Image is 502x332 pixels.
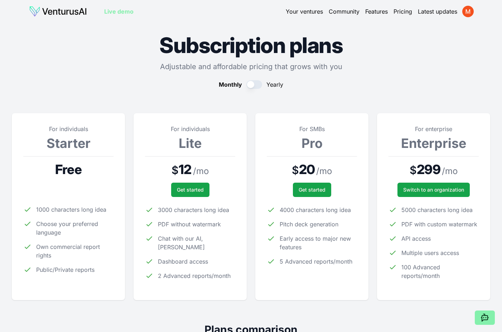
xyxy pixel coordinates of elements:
[397,183,470,197] a: Switch to an organization
[145,136,235,150] h3: Lite
[401,234,431,243] span: API access
[158,220,221,228] span: PDF without watermark
[401,206,473,214] span: 5000 characters long idea
[418,7,457,16] a: Latest updates
[158,271,231,280] span: 2 Advanced reports/month
[299,186,325,193] span: Get started
[36,265,95,274] span: Public/Private reports
[23,136,114,150] h3: Starter
[55,162,81,177] span: Free
[172,164,179,177] span: $
[280,257,352,266] span: 5 Advanced reports/month
[401,249,459,257] span: Multiple users access
[36,242,114,260] span: Own commercial report rights
[179,162,191,177] span: 12
[219,80,242,89] span: Monthly
[293,183,331,197] button: Get started
[280,234,357,251] span: Early access to major new features
[158,234,235,251] span: Chat with our AI, [PERSON_NAME]
[36,205,106,214] span: 1000 characters long idea
[388,136,479,150] h3: Enterprise
[394,7,412,16] a: Pricing
[417,162,440,177] span: 299
[316,165,332,177] span: / mo
[23,125,114,133] p: For individuals
[280,206,351,214] span: 4000 characters long idea
[171,183,209,197] button: Get started
[401,263,479,280] span: 100 Advanced reports/month
[410,164,417,177] span: $
[266,80,283,89] span: Yearly
[36,220,114,237] span: Choose your preferred language
[299,162,315,177] span: 20
[145,125,235,133] p: For individuals
[177,186,204,193] span: Get started
[29,6,87,17] img: logo
[158,257,208,266] span: Dashboard access
[462,6,474,17] img: ACg8ocJ7EOhNTWvffOz6Pj-96JKMa-6QhGdix1kIkYShwsThhvwJpA=s96-c
[388,125,479,133] p: For enterprise
[442,165,458,177] span: / mo
[280,220,338,228] span: Pitch deck generation
[12,62,490,72] p: Adjustable and affordable pricing that grows with you
[158,206,229,214] span: 3000 characters long idea
[286,7,323,16] a: Your ventures
[329,7,359,16] a: Community
[267,125,357,133] p: For SMBs
[104,7,134,16] a: Live demo
[292,164,299,177] span: $
[401,220,477,228] span: PDF with custom watermark
[365,7,388,16] a: Features
[12,34,490,56] h1: Subscription plans
[193,165,209,177] span: / mo
[267,136,357,150] h3: Pro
